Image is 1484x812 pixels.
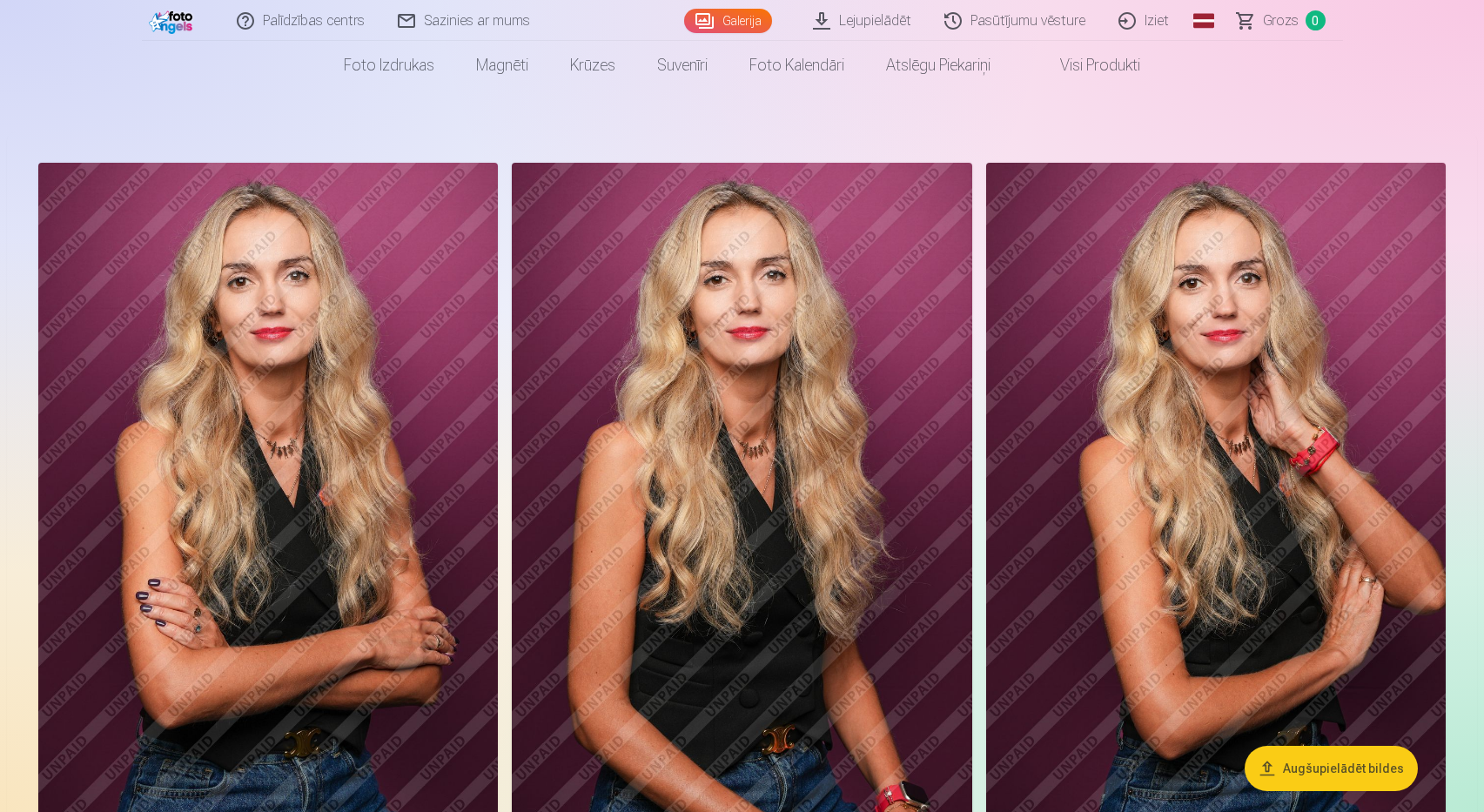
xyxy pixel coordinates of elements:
a: Krūzes [549,41,636,90]
a: Atslēgu piekariņi [865,41,1011,90]
a: Galerija [684,9,772,33]
img: /fa1 [149,7,198,34]
a: Suvenīri [636,41,729,90]
a: Foto kalendāri [729,41,865,90]
button: Augšupielādēt bildes [1245,746,1418,791]
span: 0 [1306,10,1326,30]
span: Grozs [1263,10,1299,31]
a: Visi produkti [1011,41,1161,90]
a: Foto izdrukas [323,41,455,90]
a: Magnēti [455,41,549,90]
